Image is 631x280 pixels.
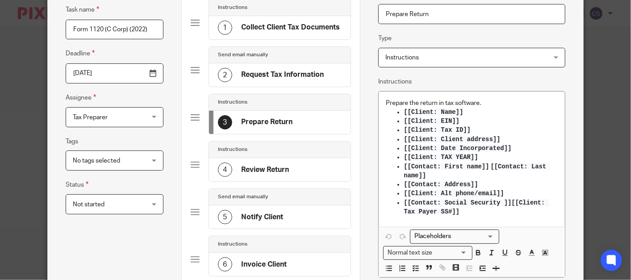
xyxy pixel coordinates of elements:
span: [[Client: EIN]] [404,117,460,125]
h4: Instructions [218,99,247,106]
div: Search for option [383,246,472,260]
h4: Notify Client [241,213,283,222]
span: [[Contact: Address]] [404,181,478,188]
h4: Send email manually [218,51,268,59]
span: [[Contact: First name]] [404,163,489,170]
span: [[Client: Alt phone/email]] [404,190,504,197]
span: No tags selected [73,158,120,164]
span: [[Client: Name]] [404,109,463,116]
span: [[Client: Tax Payer SS#]] [404,199,548,215]
div: 5 [218,210,232,224]
div: 4 [218,163,232,177]
label: Assignee [66,92,96,103]
div: 6 [218,257,232,272]
span: Instructions [385,54,419,61]
label: Deadline [66,48,95,59]
label: Task name [66,4,99,15]
input: Use the arrow keys to pick a date [66,63,163,84]
input: Search for option [411,232,494,241]
span: Normal text size [385,248,434,258]
input: Task name [66,20,163,40]
span: [[Contact: Social Security ]] [404,199,511,206]
div: 2 [218,68,232,82]
div: Placeholders [410,230,499,243]
h4: Instructions [218,241,247,248]
span: Not started [73,201,104,208]
h4: Prepare Return [241,117,293,127]
span: [[Contact: Last name]] [404,163,550,179]
div: 3 [218,115,232,130]
span: [[Client: Date Incorporated]] [404,145,511,152]
div: Text styles [383,246,472,260]
h4: Request Tax Information [241,70,324,79]
span: Tax Preparer [73,114,108,121]
h4: Review Return [241,165,289,175]
label: Instructions [378,77,412,86]
div: Search for option [410,230,499,243]
input: Search for option [435,248,467,258]
div: 1 [218,21,232,35]
h4: Instructions [218,4,247,11]
label: Type [378,34,392,43]
span: [[Client: Tax ID]] [404,126,471,134]
h4: Invoice Client [241,260,287,269]
h4: Collect Client Tax Documents [241,23,340,32]
label: Tags [66,137,78,146]
span: [[Client: Client address]] [404,136,500,143]
p: Prepare the return in tax software. [386,99,558,108]
label: Status [66,180,88,190]
span: [[Client: TAX YEAR]] [404,154,478,161]
h4: Send email manually [218,193,268,201]
h4: Instructions [218,146,247,153]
